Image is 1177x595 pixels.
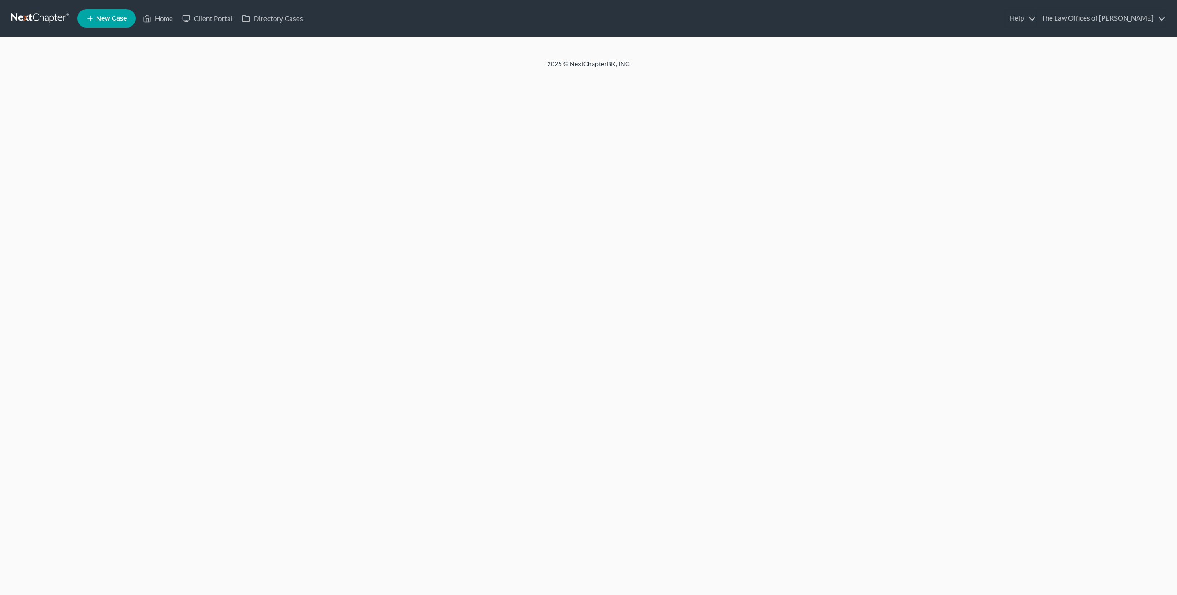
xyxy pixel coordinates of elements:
[237,10,308,27] a: Directory Cases
[77,9,136,28] new-legal-case-button: New Case
[1005,10,1036,27] a: Help
[326,59,851,76] div: 2025 © NextChapterBK, INC
[177,10,237,27] a: Client Portal
[1037,10,1166,27] a: The Law Offices of [PERSON_NAME]
[138,10,177,27] a: Home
